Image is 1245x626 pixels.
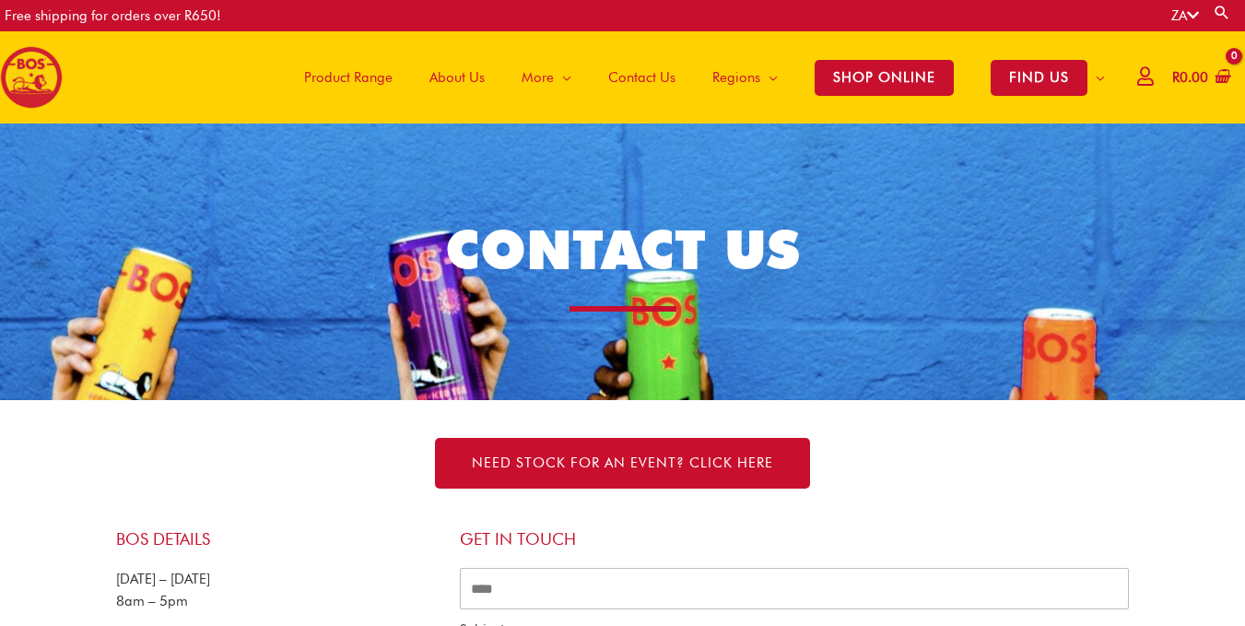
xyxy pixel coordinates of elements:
[815,60,954,96] span: SHOP ONLINE
[608,50,675,105] span: Contact Us
[116,571,210,587] span: [DATE] – [DATE]
[286,31,411,124] a: Product Range
[694,31,796,124] a: Regions
[356,212,890,289] h1: CONTACT US
[1172,69,1180,86] span: R
[1171,7,1199,24] a: ZA
[796,31,972,124] a: SHOP ONLINE
[304,50,393,105] span: Product Range
[435,438,810,489] a: NEED STOCK FOR AN EVENT? Click here
[429,50,485,105] span: About Us
[522,50,554,105] span: More
[460,529,1130,549] h4: Get in touch
[1172,69,1208,86] bdi: 0.00
[991,60,1087,96] span: FIND US
[472,456,773,470] span: NEED STOCK FOR AN EVENT? Click here
[116,593,188,609] span: 8am – 5pm
[1213,4,1231,21] a: Search button
[503,31,590,124] a: More
[1169,57,1231,99] a: View Shopping Cart, empty
[590,31,694,124] a: Contact Us
[411,31,503,124] a: About Us
[712,50,760,105] span: Regions
[272,31,1123,124] nav: Site Navigation
[116,529,441,549] h4: BOS Details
